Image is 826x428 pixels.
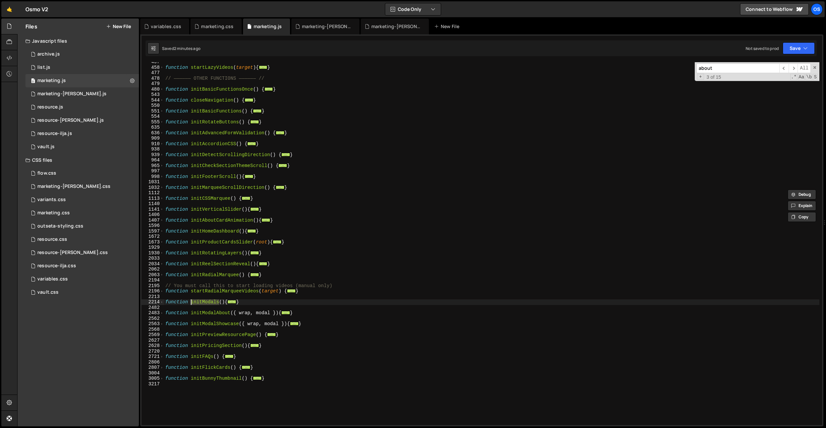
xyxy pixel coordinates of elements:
[142,141,164,147] div: 910
[247,142,256,145] span: ...
[37,289,59,295] div: vault.css
[142,157,164,163] div: 964
[1,1,18,17] a: 🤙
[201,23,233,30] div: marketing.css
[142,196,164,201] div: 1113
[37,78,66,84] div: marketing.js
[245,174,253,178] span: ...
[25,233,139,246] div: 16596/46199.css
[37,170,56,176] div: flow.css
[434,23,462,30] div: New File
[18,153,139,167] div: CSS files
[276,131,284,134] span: ...
[142,365,164,370] div: 2807
[790,74,797,80] span: RegExp Search
[37,236,67,242] div: resource.css
[25,114,139,127] div: 16596/46194.js
[371,23,421,30] div: marketing-[PERSON_NAME].js
[142,299,164,305] div: 2214
[142,174,164,180] div: 998
[142,294,164,300] div: 2213
[25,246,139,259] div: 16596/46196.css
[142,349,164,354] div: 2720
[262,218,270,222] span: ...
[142,332,164,338] div: 2569
[805,74,812,80] span: Whole Word Search
[37,131,72,137] div: resource-ilja.js
[37,64,50,70] div: list.js
[142,103,164,108] div: 550
[811,3,823,15] div: Os
[142,114,164,119] div: 554
[242,196,250,200] span: ...
[142,130,164,136] div: 636
[227,300,236,304] span: ...
[142,381,164,387] div: 3217
[25,5,48,13] div: Osmo V2
[31,79,35,84] span: 0
[302,23,351,30] div: marketing-[PERSON_NAME].css
[281,152,290,156] span: ...
[142,343,164,349] div: 2628
[142,256,164,261] div: 2033
[242,365,250,369] span: ...
[142,354,164,360] div: 2721
[813,74,817,80] span: Search In Selection
[250,207,259,211] span: ...
[142,201,164,207] div: 1140
[142,370,164,376] div: 3004
[704,74,724,80] span: 3 of 15
[290,322,299,325] span: ...
[250,273,259,276] span: ...
[142,250,164,256] div: 1930
[37,223,83,229] div: outseta-styling.css
[142,207,164,212] div: 1141
[142,376,164,381] div: 3005
[142,267,164,272] div: 2062
[37,51,60,57] div: archive.js
[245,98,253,102] span: ...
[254,23,282,30] div: marketing.js
[142,234,164,239] div: 1672
[142,321,164,327] div: 2563
[142,283,164,289] div: 2195
[697,74,704,80] span: Toggle Replace mode
[142,190,164,196] div: 1112
[25,101,139,114] div: 16596/46183.js
[142,168,164,174] div: 997
[250,120,259,123] span: ...
[37,276,68,282] div: variables.css
[142,108,164,114] div: 551
[142,152,164,158] div: 939
[287,289,296,293] span: ...
[259,65,268,69] span: ...
[25,167,139,180] div: 16596/47552.css
[259,262,268,265] span: ...
[142,92,164,98] div: 543
[142,185,164,191] div: 1032
[18,34,139,48] div: Javascript files
[25,74,139,87] div: 16596/45422.js
[142,218,164,223] div: 1407
[281,311,290,315] span: ...
[25,273,139,286] div: 16596/45154.css
[106,24,131,29] button: New File
[142,223,164,229] div: 1596
[788,190,816,199] button: Debug
[162,46,200,51] div: Saved
[151,23,181,30] div: variables.css
[253,376,262,380] span: ...
[37,263,76,269] div: resource-ilja.css
[142,76,164,81] div: 478
[385,3,441,15] button: Code Only
[798,74,805,80] span: CaseSensitive Search
[788,212,816,222] button: Copy
[25,48,139,61] div: 16596/46210.js
[142,327,164,332] div: 2568
[142,98,164,103] div: 544
[142,229,164,234] div: 1597
[142,163,164,169] div: 965
[142,316,164,321] div: 2562
[142,70,164,76] div: 477
[142,87,164,92] div: 480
